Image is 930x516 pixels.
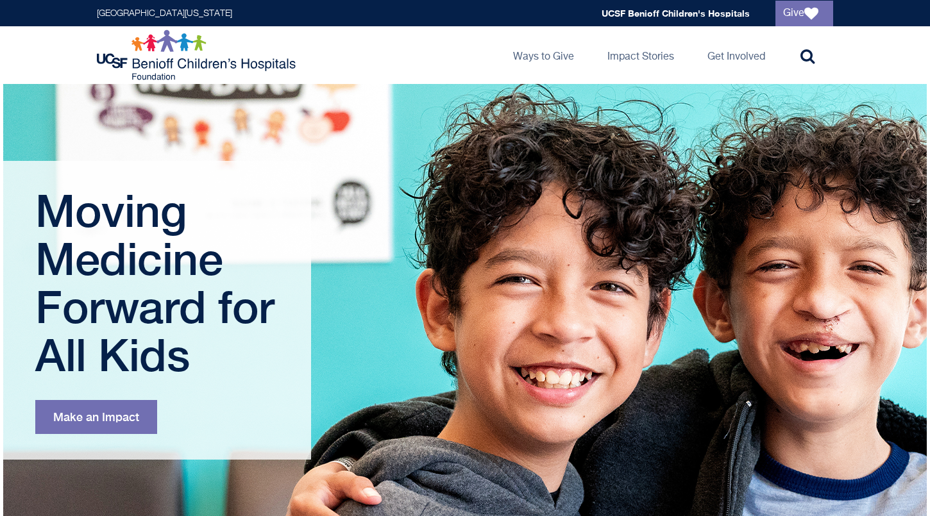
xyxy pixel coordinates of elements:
[97,9,232,18] a: [GEOGRAPHIC_DATA][US_STATE]
[697,26,775,84] a: Get Involved
[35,400,157,434] a: Make an Impact
[97,29,299,81] img: Logo for UCSF Benioff Children's Hospitals Foundation
[775,1,833,26] a: Give
[503,26,584,84] a: Ways to Give
[602,8,750,19] a: UCSF Benioff Children's Hospitals
[35,187,282,379] h1: Moving Medicine Forward for All Kids
[597,26,684,84] a: Impact Stories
